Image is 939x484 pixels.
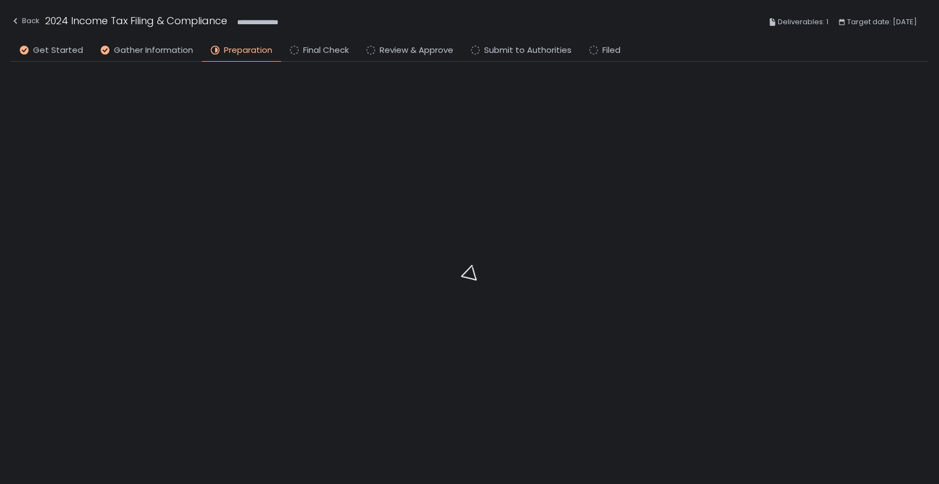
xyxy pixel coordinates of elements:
h1: 2024 Income Tax Filing & Compliance [45,13,227,28]
button: Back [11,13,40,31]
span: Preparation [224,44,272,57]
span: Target date: [DATE] [847,15,917,29]
span: Submit to Authorities [484,44,572,57]
span: Filed [602,44,620,57]
span: Deliverables: 1 [778,15,828,29]
span: Gather Information [114,44,193,57]
span: Review & Approve [380,44,453,57]
div: Back [11,14,40,28]
span: Get Started [33,44,83,57]
span: Final Check [303,44,349,57]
